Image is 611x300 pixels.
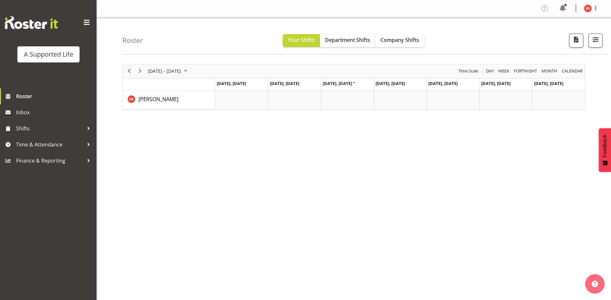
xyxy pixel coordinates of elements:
span: Inbox [16,108,93,117]
button: Filter Shifts [588,33,603,48]
button: Your Shifts [283,34,320,47]
span: Company Shifts [380,36,419,43]
img: help-xxl-2.png [592,281,598,287]
button: Feedback - Show survey [599,128,611,172]
span: Time & Attendance [16,140,84,149]
button: Company Shifts [375,34,424,47]
button: Department Shifts [320,34,375,47]
span: Shifts [16,124,84,133]
span: Finance & Reporting [16,156,84,165]
img: shara-knight10798.jpg [584,5,592,12]
img: Rosterit website logo [5,16,58,29]
h4: Roster [122,37,143,44]
span: Your Shifts [288,36,315,43]
span: Feedback [602,135,608,157]
button: Download a PDF of the roster according to the set date range. [569,33,583,48]
div: A Supported Life [24,50,73,59]
div: Timeline Week of September 2, 2025 [122,64,585,110]
span: Department Shifts [325,36,370,43]
span: Roster [16,91,93,101]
